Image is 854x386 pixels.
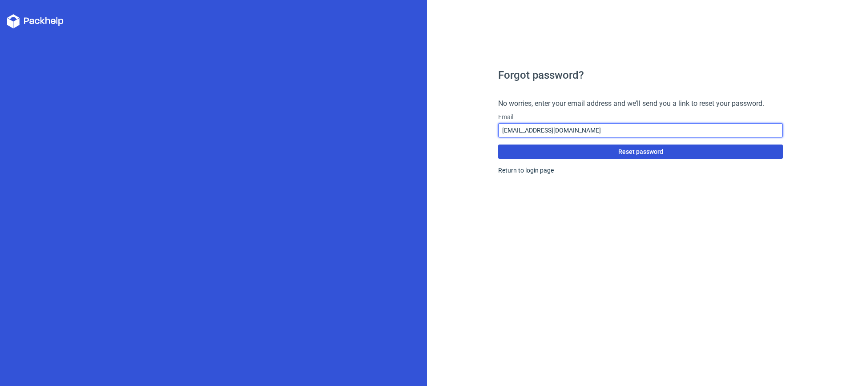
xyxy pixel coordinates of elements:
span: Reset password [618,149,663,155]
h1: Forgot password? [498,70,783,80]
h4: No worries, enter your email address and we’ll send you a link to reset your password. [498,98,783,109]
label: Email [498,113,783,121]
a: Return to login page [498,167,554,174]
button: Reset password [498,145,783,159]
